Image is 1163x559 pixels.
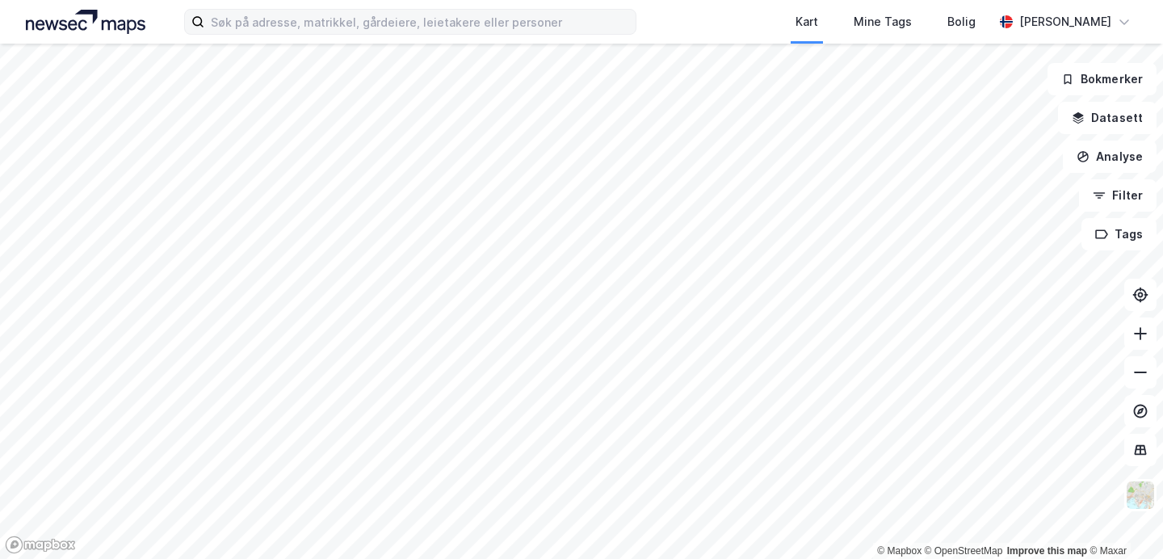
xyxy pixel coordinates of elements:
[1082,481,1163,559] iframe: Chat Widget
[854,12,912,32] div: Mine Tags
[1079,179,1157,212] button: Filter
[5,536,76,554] a: Mapbox homepage
[796,12,818,32] div: Kart
[1125,480,1156,511] img: Z
[1081,218,1157,250] button: Tags
[26,10,145,34] img: logo.a4113a55bc3d86da70a041830d287a7e.svg
[1063,141,1157,173] button: Analyse
[877,545,922,557] a: Mapbox
[204,10,636,34] input: Søk på adresse, matrikkel, gårdeiere, leietakere eller personer
[947,12,976,32] div: Bolig
[1019,12,1111,32] div: [PERSON_NAME]
[1082,481,1163,559] div: Kontrollprogram for chat
[1058,102,1157,134] button: Datasett
[1048,63,1157,95] button: Bokmerker
[1007,545,1087,557] a: Improve this map
[925,545,1003,557] a: OpenStreetMap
